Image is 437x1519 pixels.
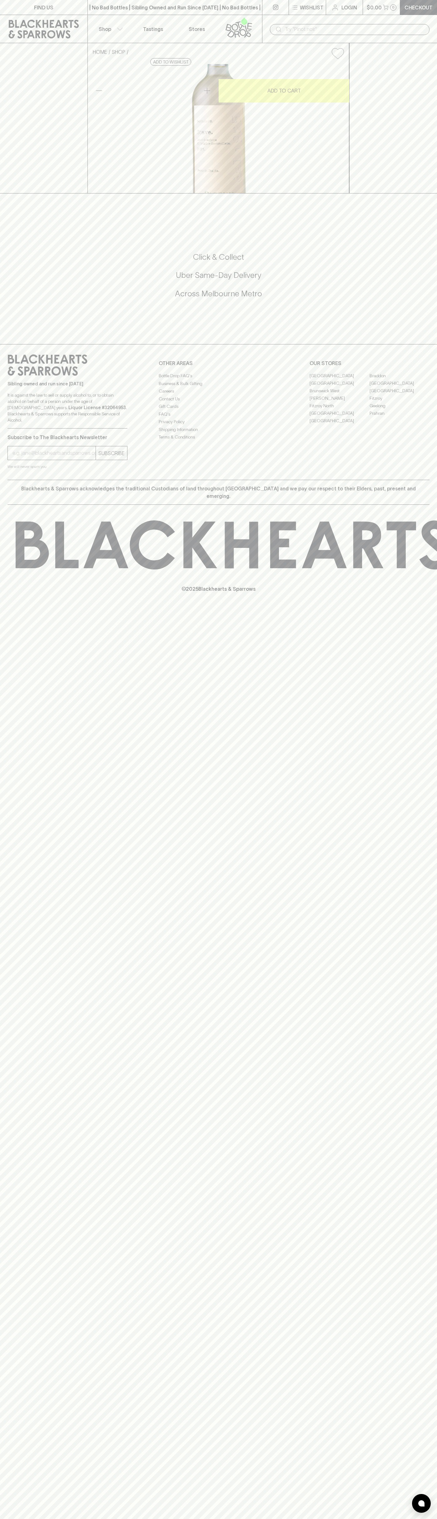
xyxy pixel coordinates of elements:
[310,402,370,409] a: Fitzroy North
[159,388,279,395] a: Careers
[310,379,370,387] a: [GEOGRAPHIC_DATA]
[98,449,125,457] p: SUBSCRIBE
[7,434,127,441] p: Subscribe to The Blackhearts Newsletter
[131,15,175,43] a: Tastings
[418,1500,425,1506] img: bubble-icon
[370,402,430,409] a: Geelong
[159,418,279,426] a: Privacy Policy
[285,24,425,34] input: Try "Pinot noir"
[175,15,219,43] a: Stores
[7,464,127,470] p: We will never spam you
[150,58,191,66] button: Add to wishlist
[12,448,96,458] input: e.g. jane@blackheartsandsparrows.com.au
[159,434,279,441] a: Terms & Conditions
[96,446,127,460] button: SUBSCRIBE
[219,79,349,103] button: ADD TO CART
[310,372,370,379] a: [GEOGRAPHIC_DATA]
[367,4,382,11] p: $0.00
[7,392,127,423] p: It is against the law to sell or supply alcohol to, or to obtain alcohol on behalf of a person un...
[310,394,370,402] a: [PERSON_NAME]
[159,426,279,433] a: Shipping Information
[405,4,433,11] p: Checkout
[159,380,279,387] a: Business & Bulk Gifting
[7,288,430,299] h5: Across Melbourne Metro
[310,387,370,394] a: Brunswick West
[88,15,132,43] button: Shop
[310,417,370,424] a: [GEOGRAPHIC_DATA]
[159,403,279,410] a: Gift Cards
[300,4,324,11] p: Wishlist
[267,87,301,94] p: ADD TO CART
[159,359,279,367] p: OTHER AREAS
[34,4,53,11] p: FIND US
[7,252,430,262] h5: Click & Collect
[93,49,107,55] a: HOME
[370,372,430,379] a: Braddon
[329,46,346,62] button: Add to wishlist
[12,485,425,500] p: Blackhearts & Sparrows acknowledges the traditional Custodians of land throughout [GEOGRAPHIC_DAT...
[392,6,395,9] p: 0
[189,25,205,33] p: Stores
[370,394,430,402] a: Fitzroy
[7,270,430,280] h5: Uber Same-Day Delivery
[68,405,126,410] strong: Liquor License #32064953
[159,410,279,418] a: FAQ's
[370,387,430,394] a: [GEOGRAPHIC_DATA]
[370,409,430,417] a: Prahran
[143,25,163,33] p: Tastings
[310,359,430,367] p: OUR STORES
[7,381,127,387] p: Sibling owned and run since [DATE]
[7,227,430,332] div: Call to action block
[310,409,370,417] a: [GEOGRAPHIC_DATA]
[112,49,125,55] a: SHOP
[341,4,357,11] p: Login
[88,64,349,193] img: 39742.png
[159,372,279,380] a: Bottle Drop FAQ's
[159,395,279,403] a: Contact Us
[99,25,111,33] p: Shop
[370,379,430,387] a: [GEOGRAPHIC_DATA]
